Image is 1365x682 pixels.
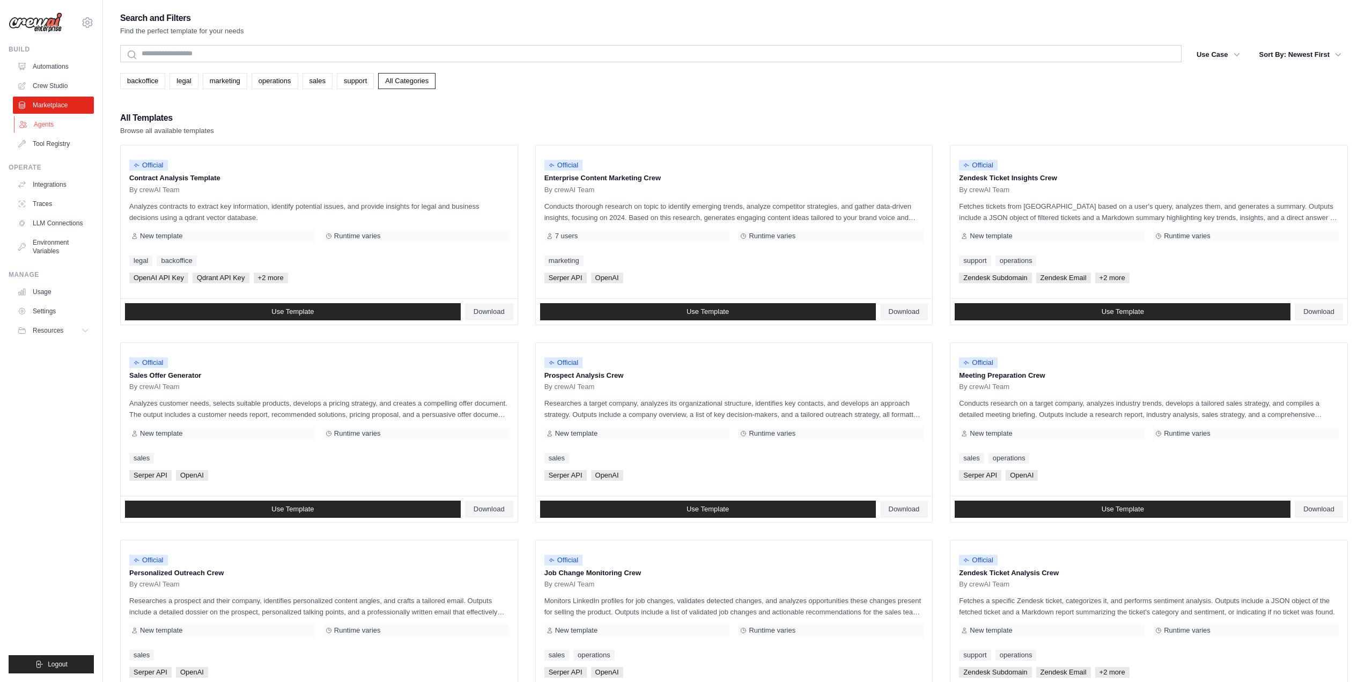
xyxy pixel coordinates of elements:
[13,215,94,232] a: LLM Connections
[1164,429,1211,438] span: Runtime varies
[959,370,1339,381] p: Meeting Preparation Crew
[749,232,795,240] span: Runtime varies
[1102,505,1144,514] span: Use Template
[591,470,623,481] span: OpenAI
[1006,470,1038,481] span: OpenAI
[129,160,168,171] span: Official
[120,111,214,126] h2: All Templates
[544,160,583,171] span: Official
[1253,45,1348,64] button: Sort By: Newest First
[1095,667,1130,678] span: +2 more
[959,173,1339,184] p: Zendesk Ticket Insights Crew
[129,201,509,223] p: Analyzes contracts to extract key information, identify potential issues, and provide insights fo...
[129,580,180,589] span: By crewAI Team
[544,555,583,566] span: Official
[378,73,436,89] a: All Categories
[1295,501,1343,518] a: Download
[540,501,876,518] a: Use Template
[959,383,1009,391] span: By crewAI Team
[9,163,94,172] div: Operate
[129,398,509,420] p: Analyzes customer needs, selects suitable products, develops a pricing strategy, and creates a co...
[334,232,381,240] span: Runtime varies
[749,626,795,635] span: Runtime varies
[120,126,214,136] p: Browse all available templates
[544,453,569,464] a: sales
[959,255,991,266] a: support
[959,273,1031,283] span: Zendesk Subdomain
[140,232,182,240] span: New template
[1036,667,1091,678] span: Zendesk Email
[959,555,998,566] span: Official
[544,568,924,578] p: Job Change Monitoring Crew
[544,470,587,481] span: Serper API
[13,176,94,193] a: Integrations
[474,505,505,514] span: Download
[125,303,461,320] a: Use Template
[129,357,168,368] span: Official
[13,283,94,300] a: Usage
[687,505,729,514] span: Use Template
[959,650,991,661] a: support
[959,453,984,464] a: sales
[544,595,924,618] p: Monitors LinkedIn profiles for job changes, validates detected changes, and analyzes opportunitie...
[129,667,172,678] span: Serper API
[959,470,1001,481] span: Serper API
[1164,626,1211,635] span: Runtime varies
[254,273,288,283] span: +2 more
[334,429,381,438] span: Runtime varies
[1303,505,1334,514] span: Download
[9,270,94,279] div: Manage
[140,626,182,635] span: New template
[749,429,795,438] span: Runtime varies
[959,595,1339,618] p: Fetches a specific Zendesk ticket, categorizes it, and performs sentiment analysis. Outputs inclu...
[544,186,595,194] span: By crewAI Team
[880,501,928,518] a: Download
[129,370,509,381] p: Sales Offer Generator
[573,650,615,661] a: operations
[13,303,94,320] a: Settings
[334,626,381,635] span: Runtime varies
[129,453,154,464] a: sales
[544,398,924,420] p: Researches a target company, analyzes its organizational structure, identifies key contacts, and ...
[544,201,924,223] p: Conducts thorough research on topic to identify emerging trends, analyze competitor strategies, a...
[555,429,597,438] span: New template
[13,58,94,75] a: Automations
[252,73,298,89] a: operations
[120,26,244,36] p: Find the perfect template for your needs
[880,303,928,320] a: Download
[271,505,314,514] span: Use Template
[465,303,513,320] a: Download
[129,273,188,283] span: OpenAI API Key
[169,73,198,89] a: legal
[193,273,249,283] span: Qdrant API Key
[544,255,584,266] a: marketing
[13,195,94,212] a: Traces
[125,501,461,518] a: Use Template
[687,307,729,316] span: Use Template
[1303,307,1334,316] span: Download
[544,667,587,678] span: Serper API
[9,12,62,33] img: Logo
[14,116,95,133] a: Agents
[970,232,1012,240] span: New template
[889,505,920,514] span: Download
[33,326,63,335] span: Resources
[889,307,920,316] span: Download
[544,173,924,184] p: Enterprise Content Marketing Crew
[1095,273,1130,283] span: +2 more
[474,307,505,316] span: Download
[1102,307,1144,316] span: Use Template
[176,667,208,678] span: OpenAI
[465,501,513,518] a: Download
[555,232,578,240] span: 7 users
[9,655,94,673] button: Logout
[544,357,583,368] span: Official
[544,650,569,661] a: sales
[955,303,1290,320] a: Use Template
[129,470,172,481] span: Serper API
[129,555,168,566] span: Official
[129,568,509,578] p: Personalized Outreach Crew
[337,73,374,89] a: support
[959,357,998,368] span: Official
[544,383,595,391] span: By crewAI Team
